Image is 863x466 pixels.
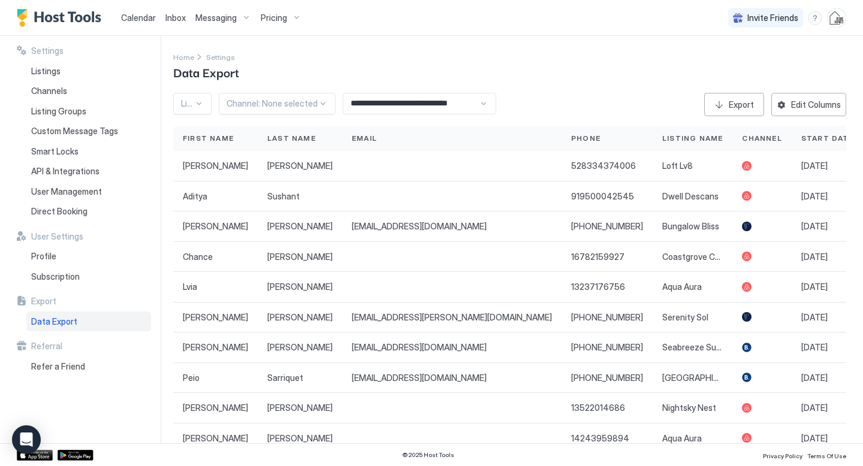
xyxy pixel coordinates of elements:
span: Subscription [31,271,80,282]
a: Listing Groups [26,101,151,122]
span: [PERSON_NAME] [267,252,333,262]
span: Seabreeze Sueños [662,342,723,353]
button: Export [704,93,764,116]
span: [EMAIL_ADDRESS][DOMAIN_NAME] [352,221,487,232]
span: Loft Lv8 [662,161,693,171]
span: 13522014686 [571,403,625,413]
div: Edit Columns [791,98,841,111]
div: menu [808,11,822,25]
a: Google Play Store [58,450,93,461]
span: Refer a Friend [31,361,85,372]
a: Settings [206,50,235,63]
span: [EMAIL_ADDRESS][DOMAIN_NAME] [352,342,487,353]
span: [PERSON_NAME] [267,161,333,171]
span: Data Export [31,316,77,327]
span: Referral [31,341,62,352]
span: [PERSON_NAME] [183,221,248,232]
div: Breadcrumb [173,50,194,63]
span: Sarriquet [267,373,303,383]
span: Invite Friends [747,13,798,23]
span: Smart Locks [31,146,79,157]
span: 919500042545 [571,191,634,202]
span: Nightsky Nest [662,403,716,413]
span: Inbox [165,13,186,23]
span: [PERSON_NAME] [267,282,333,292]
span: Terms Of Use [807,452,846,459]
span: [PERSON_NAME] [267,342,333,353]
span: [DATE] [801,342,828,353]
button: Edit Columns [771,93,846,116]
span: 16782159927 [571,252,624,262]
a: Data Export [26,311,151,332]
span: Home [173,53,194,62]
span: Privacy Policy [763,452,802,459]
span: [PERSON_NAME] [183,403,248,413]
span: [EMAIL_ADDRESS][PERSON_NAME][DOMAIN_NAME] [352,312,552,323]
span: [DATE] [801,373,828,383]
a: Calendar [121,11,156,24]
span: Listings [31,66,61,77]
a: Custom Message Tags [26,121,151,141]
a: Profile [26,246,151,267]
span: 528334374006 [571,161,636,171]
span: Custom Message Tags [31,126,118,137]
span: Calendar [121,13,156,23]
span: [PERSON_NAME] [267,433,333,444]
a: Direct Booking [26,201,151,222]
span: Settings [206,53,235,62]
span: [DATE] [801,161,828,171]
span: 14243959894 [571,433,629,444]
span: Channel [742,133,781,144]
span: [EMAIL_ADDRESS][DOMAIN_NAME] [352,373,487,383]
span: [DATE] [801,403,828,413]
span: [DATE] [801,312,828,323]
a: Subscription [26,267,151,287]
a: Privacy Policy [763,449,802,461]
span: Chance [183,252,213,262]
span: Aqua Aura [662,282,702,292]
span: [PERSON_NAME] [267,312,333,323]
span: © 2025 Host Tools [402,451,454,459]
div: Breadcrumb [206,50,235,63]
span: Aditya [183,191,207,202]
div: App Store [17,450,53,461]
span: Profile [31,251,56,262]
a: Host Tools Logo [17,9,107,27]
span: [DATE] [801,221,828,232]
span: First Name [183,133,234,144]
span: Email [352,133,377,144]
span: Sushant [267,191,300,202]
span: [DATE] [801,191,828,202]
span: [PERSON_NAME] [183,342,248,353]
div: Export [729,98,754,111]
span: [PHONE_NUMBER] [571,373,643,383]
a: Home [173,50,194,63]
div: Open Intercom Messenger [12,425,41,454]
span: Phone [571,133,601,144]
span: 13237176756 [571,282,625,292]
span: API & Integrations [31,166,99,177]
span: [PERSON_NAME] [183,161,248,171]
a: API & Integrations [26,161,151,181]
span: [DATE] [801,433,828,444]
span: [PERSON_NAME] [267,403,333,413]
span: Pricing [261,13,287,23]
span: Dwell Descans [662,191,719,202]
a: Smart Locks [26,141,151,162]
a: Refer a Friend [26,356,151,377]
input: Input Field [343,93,479,114]
span: [DATE] [801,282,828,292]
span: Serenity Sol [662,312,708,323]
span: Settings [31,46,64,56]
a: Channels [26,81,151,101]
span: Aqua Aura [662,433,702,444]
span: Channels [31,86,67,96]
a: Inbox [165,11,186,24]
span: Direct Booking [31,206,87,217]
span: [PERSON_NAME] [183,312,248,323]
span: Start Date [801,133,854,144]
span: Data Export [173,63,239,81]
a: User Management [26,181,151,202]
